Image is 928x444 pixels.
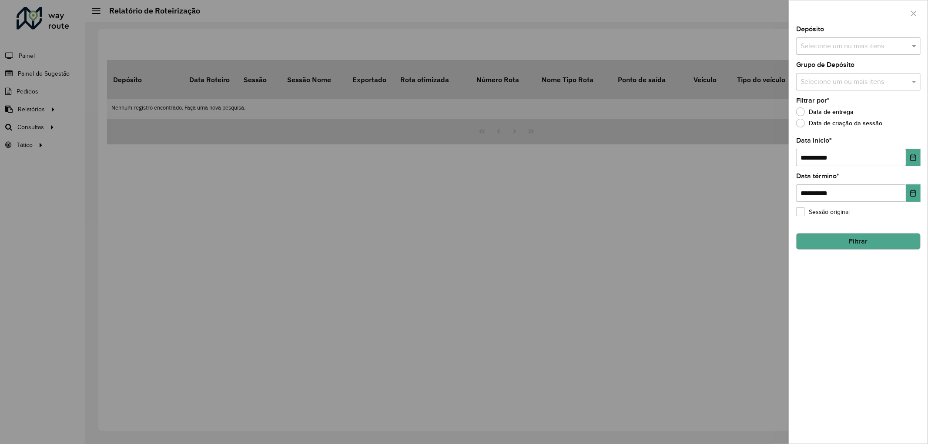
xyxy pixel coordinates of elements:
[796,119,882,127] label: Data de criação da sessão
[796,95,830,106] label: Filtrar por
[796,135,832,146] label: Data início
[796,60,854,70] label: Grupo de Depósito
[906,149,921,166] button: Choose Date
[796,24,824,34] label: Depósito
[796,207,850,217] label: Sessão original
[796,171,839,181] label: Data término
[796,233,921,250] button: Filtrar
[906,184,921,202] button: Choose Date
[796,107,854,116] label: Data de entrega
